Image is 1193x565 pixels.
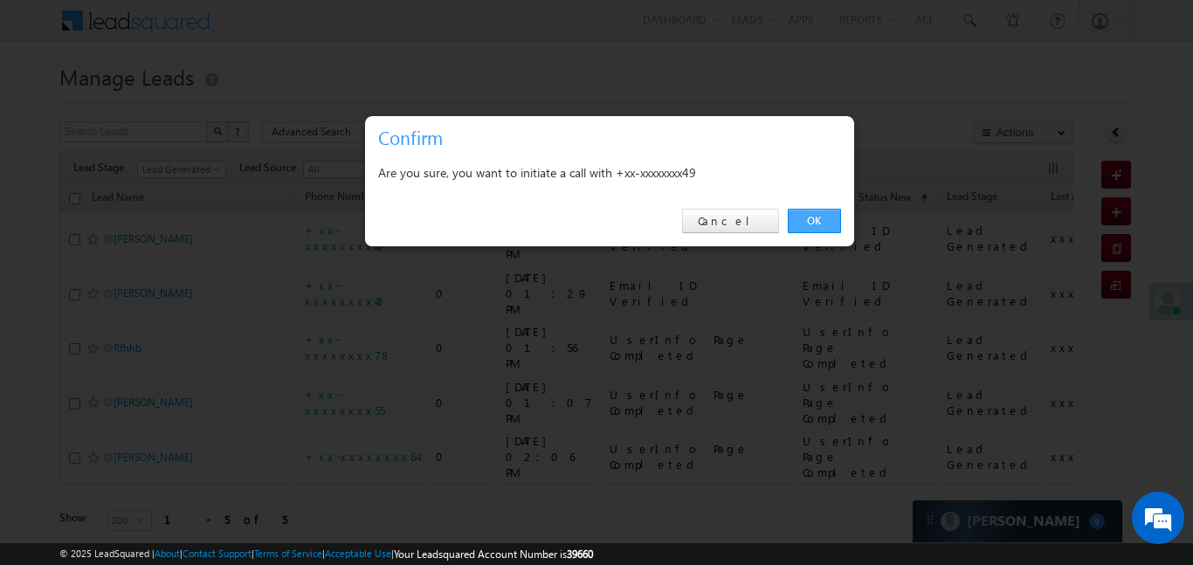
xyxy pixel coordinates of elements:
[682,209,779,233] a: Cancel
[325,548,391,559] a: Acceptable Use
[394,548,593,561] span: Your Leadsquared Account Number is
[788,209,841,233] a: OK
[286,9,328,51] div: Minimize live chat window
[254,548,322,559] a: Terms of Service
[59,546,593,562] span: © 2025 LeadSquared | | | | |
[155,548,180,559] a: About
[567,548,593,561] span: 39660
[91,92,293,114] div: Chat with us now
[183,548,252,559] a: Contact Support
[378,162,841,183] div: Are you sure, you want to initiate a call with +xx-xxxxxxxx49
[378,122,848,153] h3: Confirm
[30,92,73,114] img: d_60004797649_company_0_60004797649
[238,439,317,463] em: Start Chat
[23,162,319,424] textarea: Type your message and hit 'Enter'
